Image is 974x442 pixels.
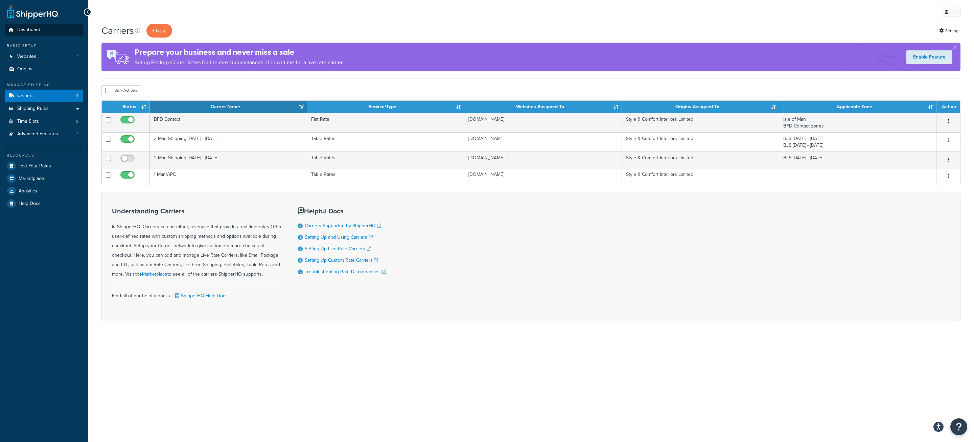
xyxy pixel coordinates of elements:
td: [DOMAIN_NAME] [464,152,622,168]
a: Settings [939,26,960,36]
span: Dashboard [17,27,40,33]
div: Manage Shipping [5,82,83,88]
a: Websites 1 [5,50,83,63]
a: Marketplace [5,172,83,185]
a: Origins 1 [5,63,83,75]
a: Help Docs [5,197,83,210]
a: Shipping Rules [5,102,83,115]
td: Style & Comfort Interiors Limited [622,152,779,168]
li: Time Slots [5,115,83,128]
td: Style & Comfort Interiors Limited [622,132,779,152]
th: Status: activate to sort column ascending [115,101,150,113]
span: Time Slots [17,119,39,124]
span: Shipping Rules [17,106,49,112]
li: Origins [5,63,83,75]
th: Action [936,101,960,113]
span: 0 [76,119,78,124]
li: Carriers [5,90,83,102]
th: Carrier Name: activate to sort column ascending [150,101,307,113]
span: Help Docs [19,201,41,207]
th: Applicable Zone: activate to sort column ascending [779,101,936,113]
h3: Helpful Docs [298,207,386,215]
button: Bulk Actions [101,85,141,95]
td: 2 Man Shipping [DATE] - [DATE] [150,152,307,168]
a: Carriers Supported by ShipperHQ [305,222,381,229]
th: Websites Assigned To: activate to sort column ascending [464,101,622,113]
span: Carriers [17,93,34,99]
li: Websites [5,50,83,63]
li: Advanced Features [5,128,83,140]
div: Find all of our helpful docs at: [112,286,281,301]
td: Table Rates [307,152,464,168]
td: BFD Contact [150,113,307,132]
h1: Carriers [101,24,134,37]
td: Table Rates [307,168,464,185]
a: Setting Up Custom Rate Carriers [305,257,378,264]
td: 2 Man Shipping [DATE] - [DATE] [150,132,307,152]
a: Dashboard [5,24,83,36]
a: Test Your Rates [5,160,83,172]
td: Table Rates [307,132,464,152]
td: 1 Man/APC [150,168,307,185]
button: + New [146,24,172,38]
a: Enable Feature [906,50,952,64]
span: Analytics [19,188,37,194]
span: Advanced Features [17,131,58,137]
span: 3 [76,131,78,137]
span: Test Your Rates [19,163,51,169]
td: [DOMAIN_NAME] [464,168,622,185]
a: ShipperHQ Home [7,5,58,19]
a: Troubleshooting Rate Discrepancies [305,268,386,275]
div: Resources [5,153,83,158]
a: Setting Up Live Rate Carriers [305,245,371,252]
th: Service/Type: activate to sort column ascending [307,101,464,113]
div: Basic Setup [5,43,83,49]
div: In ShipperHQ, Carriers can be either, a service that provides real-time rates OR a user-defined r... [112,207,281,279]
td: [DOMAIN_NAME] [464,132,622,152]
a: Time Slots 0 [5,115,83,128]
a: Setting Up and Using Carriers [305,234,373,241]
span: 4 [76,93,78,99]
th: Origins Assigned To: activate to sort column ascending [622,101,779,113]
h4: Prepare your business and never miss a sale [135,47,344,58]
td: Style & Comfort Interiors Limited [622,113,779,132]
p: Set up Backup Carrier Rates for the rare circumstances of downtime for a live rate carrier. [135,58,344,67]
td: [DOMAIN_NAME] [464,113,622,132]
span: Marketplace [19,176,44,182]
td: Isle of Man BFD Contact zones [779,113,936,132]
img: ad-rules-rateshop-fe6ec290ccb7230408bd80ed9643f0289d75e0ffd9eb532fc0e269fcd187b520.png [101,43,135,71]
a: Advanced Features 3 [5,128,83,140]
span: 1 [77,66,78,72]
a: Analytics [5,185,83,197]
a: ShipperHQ Help Docs [174,292,228,299]
td: BJS [DATE] - [DATE] [779,152,936,168]
td: BJS [DATE] - [DATE] BJS [DATE] - [DATE] [779,132,936,152]
span: Origins [17,66,32,72]
a: Carriers 4 [5,90,83,102]
td: Flat Rate [307,113,464,132]
h3: Understanding Carriers [112,207,281,215]
td: Style & Comfort Interiors Limited [622,168,779,185]
a: Marketplace [142,271,167,278]
span: 1 [77,54,78,60]
button: Open Resource Center [950,418,967,435]
span: Websites [17,54,36,60]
